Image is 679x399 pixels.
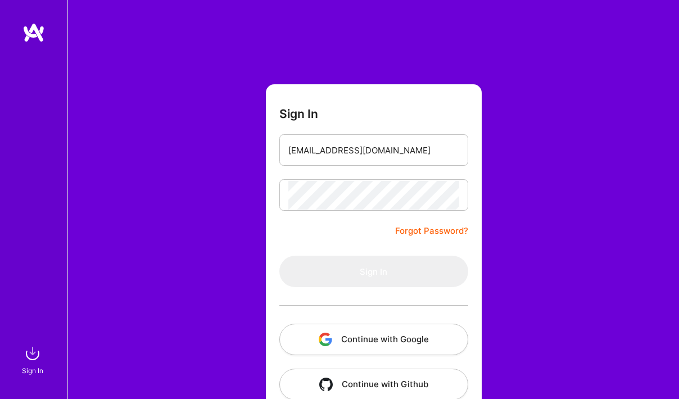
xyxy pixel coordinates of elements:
[288,136,459,165] input: Email...
[24,342,44,377] a: sign inSign In
[319,378,333,391] img: icon
[279,324,468,355] button: Continue with Google
[319,333,332,346] img: icon
[279,107,318,121] h3: Sign In
[21,342,44,365] img: sign in
[279,256,468,287] button: Sign In
[22,365,43,377] div: Sign In
[22,22,45,43] img: logo
[395,224,468,238] a: Forgot Password?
